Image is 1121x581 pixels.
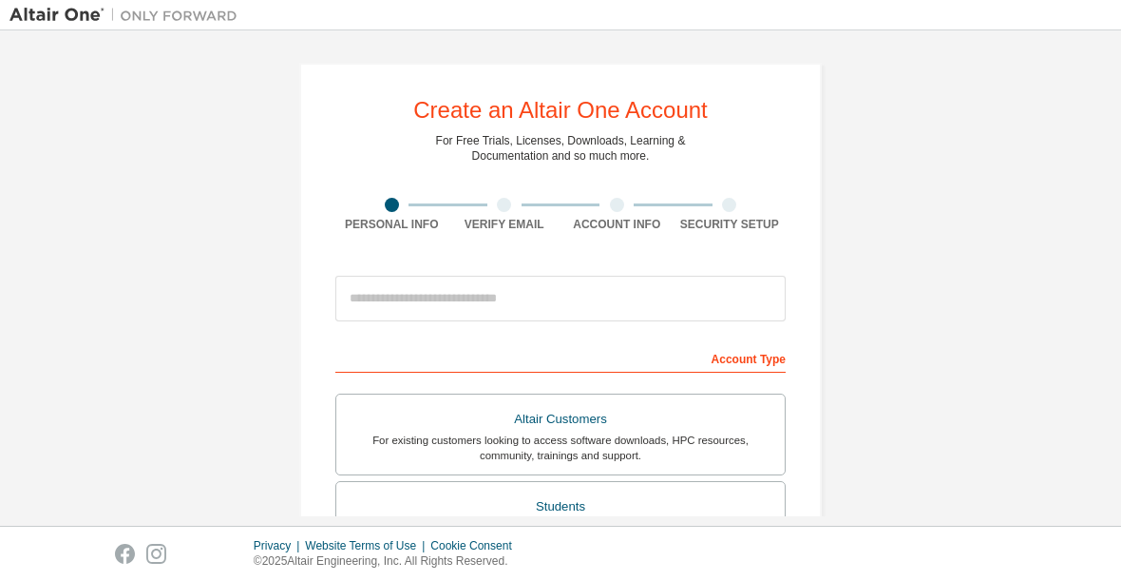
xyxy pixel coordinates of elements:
[115,544,135,564] img: facebook.svg
[146,544,166,564] img: instagram.svg
[348,406,773,433] div: Altair Customers
[254,553,523,570] p: © 2025 Altair Engineering, Inc. All Rights Reserved.
[674,217,787,232] div: Security Setup
[335,217,448,232] div: Personal Info
[560,217,674,232] div: Account Info
[305,538,430,553] div: Website Terms of Use
[254,538,305,553] div: Privacy
[348,433,773,463] div: For existing customers looking to access software downloads, HPC resources, community, trainings ...
[436,133,686,164] div: For Free Trials, Licenses, Downloads, Learning & Documentation and so much more.
[348,494,773,520] div: Students
[9,6,247,25] img: Altair One
[413,99,708,122] div: Create an Altair One Account
[335,342,786,373] div: Account Type
[430,538,522,553] div: Cookie Consent
[448,217,561,232] div: Verify Email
